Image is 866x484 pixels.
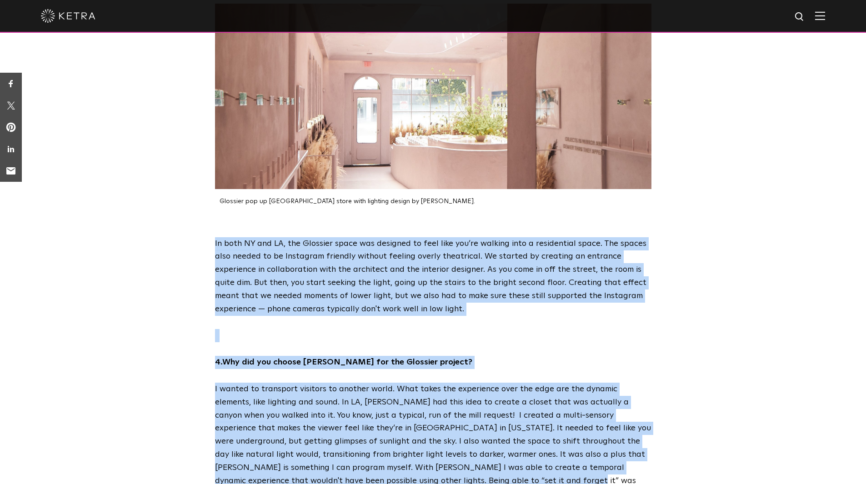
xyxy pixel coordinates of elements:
[215,358,222,366] strong: 4.
[215,237,651,316] p: In both NY and LA, the Glossier space was designed to feel like you’re walking into a residential...
[41,9,95,23] img: ketra-logo-2019-white
[794,11,806,23] img: search icon
[815,11,825,20] img: Hamburger%20Nav.svg
[215,4,651,190] img: Glossier
[220,198,651,205] p: Glossier pop up [GEOGRAPHIC_DATA] store with lighting design by [PERSON_NAME].
[222,358,472,366] strong: Why did you choose [PERSON_NAME] for the Glossier project?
